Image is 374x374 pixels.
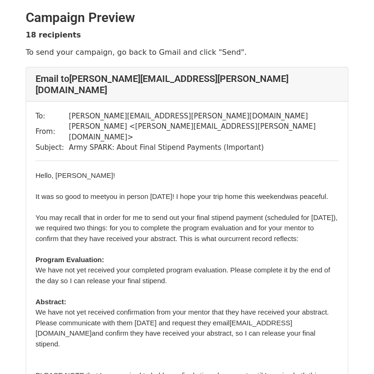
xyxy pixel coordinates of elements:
b: Abstract: [36,298,66,306]
p: To send your campaign, go back to Gmail and click "Send". [26,47,348,57]
h2: Campaign Preview [26,10,348,26]
td: [PERSON_NAME] < [PERSON_NAME][EMAIL_ADDRESS][PERSON_NAME][DOMAIN_NAME] > [69,121,338,142]
span: eet [96,192,106,200]
td: [PERSON_NAME][EMAIL_ADDRESS][PERSON_NAME][DOMAIN_NAME] [69,111,338,122]
td: Subject: [36,142,69,153]
span: r [226,235,228,242]
td: From: [36,121,69,142]
strong: 18 recipients [26,30,81,39]
td: Army SPARK: About Final Stipend Payments (Important) [69,142,338,153]
b: Program Evaluation: [36,256,104,264]
h4: Email to [PERSON_NAME][EMAIL_ADDRESS][PERSON_NAME][DOMAIN_NAME] [36,73,338,95]
td: To: [36,111,69,122]
span: eekend [262,192,285,200]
